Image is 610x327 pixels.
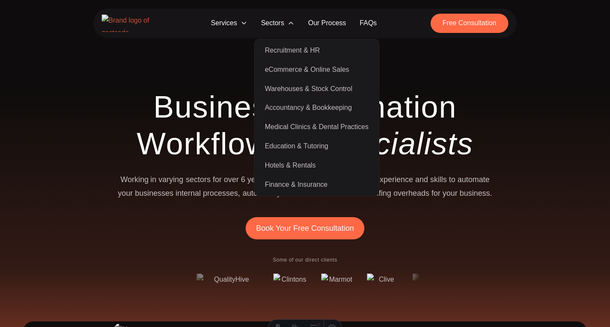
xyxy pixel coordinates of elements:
span: experience [375,173,413,186]
span: overheads [393,186,429,200]
span: automate [243,186,275,200]
span: Sectors [254,15,301,31]
a: Hotels & Rentals [256,156,377,175]
span: Workflow [137,125,269,162]
span: internal [176,186,201,200]
span: 6 [241,173,245,186]
a: Medical Clinics & Dental Practices [256,118,377,137]
a: eCommerce & Online Sales [256,60,377,80]
a: Warehouses & Stock Control [256,79,377,98]
span: businesses [135,186,173,200]
span: skills [430,173,447,186]
span: years, [247,173,268,186]
img: Pulse [413,274,444,287]
a: Finance & Insurance [256,175,377,194]
span: in [150,173,156,186]
span: processes, [203,186,240,200]
span: Working [120,173,149,186]
span: Business [153,88,284,125]
span: your [443,186,457,200]
span: Services [204,15,254,31]
span: staffing [367,186,391,200]
a: Free Consultation [431,14,508,33]
p: Some of our direct clients [190,256,420,263]
a: FAQs [353,15,384,31]
span: for [431,186,440,200]
span: for [213,173,222,186]
span: varying [158,173,183,186]
img: Clive Christian [367,274,399,287]
span: and [415,173,428,186]
a: Book Your Free Consultation [246,217,364,239]
a: Recruitment & HR [256,41,377,60]
span: business. [460,186,492,200]
img: Marmot Tours [321,274,353,287]
span: your [118,186,133,200]
strong: Specialists [318,127,473,161]
span: sectors [186,173,211,186]
span: automate [457,173,490,186]
a: Our Process [301,15,353,31]
a: Education & Tutoring [256,137,377,156]
span: to [449,173,455,186]
span: over [224,173,239,186]
img: Brand logo of zestcode automation [102,15,157,32]
span: Book Your Free Consultation [256,222,354,234]
img: Clintons Cards [273,274,308,287]
a: Accountancy & Bookkeeping [256,98,377,118]
img: QualityHive [196,274,260,287]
